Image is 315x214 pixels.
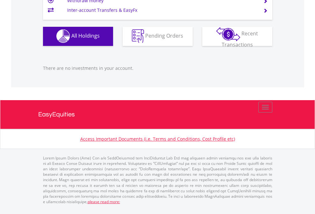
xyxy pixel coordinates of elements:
button: Recent Transactions [202,27,272,46]
span: Pending Orders [145,32,183,39]
button: All Holdings [43,27,113,46]
img: holdings-wht.png [56,29,70,43]
img: pending_instructions-wht.png [132,29,144,43]
p: There are no investments in your account. [43,65,272,71]
a: please read more: [88,199,120,204]
p: Lorem Ipsum Dolors (Ame) Con a/e SeddOeiusmod tem InciDiduntut Lab Etd mag aliquaen admin veniamq... [43,155,272,204]
a: Access Important Documents (i.e. Terms and Conditions, Cost Profile etc) [80,136,235,142]
span: Recent Transactions [222,30,258,48]
td: Inter-account Transfers & EasyFx [67,5,255,15]
button: Pending Orders [123,27,193,46]
span: All Holdings [71,32,100,39]
a: EasyEquities [38,100,277,129]
img: transactions-zar-wht.png [216,27,240,41]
